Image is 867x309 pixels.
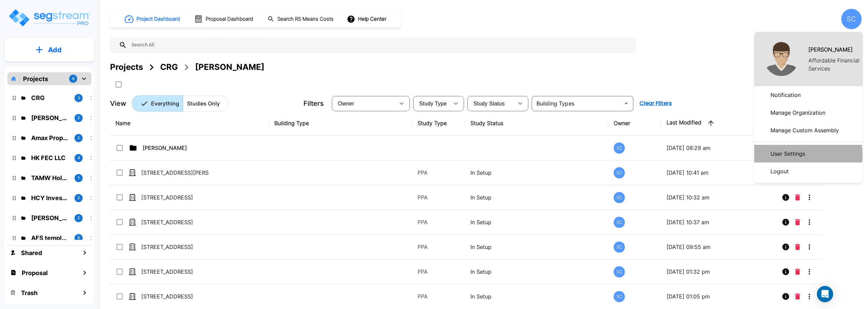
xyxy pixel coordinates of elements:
p: Notification [768,88,803,102]
p: User Settings [768,147,808,160]
div: Open Intercom Messenger [817,286,833,302]
p: Affordable Financial Services [808,56,863,73]
h1: [PERSON_NAME] [808,45,853,54]
p: Logout [768,165,791,178]
img: Stephen Chavez [764,42,798,76]
p: Manage Organization [768,106,828,119]
p: Manage Custom Assembly [768,123,842,137]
